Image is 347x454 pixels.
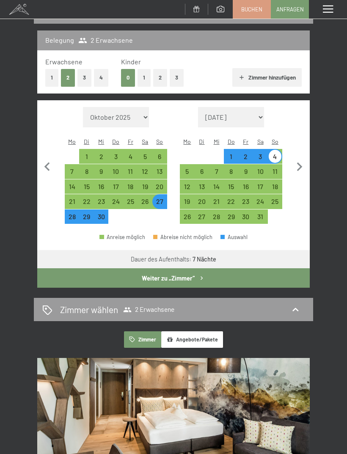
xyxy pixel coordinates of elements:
span: Buchen [241,6,262,13]
div: 16 [95,183,108,196]
div: Anreise möglich [209,194,224,209]
div: 27 [196,213,209,226]
div: 12 [181,183,194,196]
abbr: Samstag [257,138,264,145]
button: 2 [61,69,75,86]
div: Fri Sep 11 2026 [123,164,138,179]
div: 24 [254,198,267,211]
div: Sun Sep 20 2026 [152,179,167,194]
div: Sun Oct 25 2026 [268,194,283,209]
div: 20 [153,183,166,196]
div: 3 [109,153,122,166]
div: 6 [196,168,209,181]
button: Vorheriger Monat [39,107,56,224]
div: Anreise möglich [94,209,109,224]
div: Mon Sep 21 2026 [65,194,80,209]
div: Thu Oct 08 2026 [224,164,239,179]
div: Mon Sep 14 2026 [65,179,80,194]
div: Anreise möglich [238,194,253,209]
div: Thu Sep 03 2026 [108,149,123,164]
div: Wed Sep 02 2026 [94,149,109,164]
div: 30 [95,213,108,226]
div: Anreise möglich [79,164,94,179]
button: 3 [170,69,184,86]
div: 31 [254,213,267,226]
abbr: Sonntag [272,138,278,145]
div: Dauer des Aufenthalts: [131,255,216,264]
b: 7 Nächte [193,256,216,263]
button: Nächster Monat [291,107,308,224]
div: Anreise möglich [224,209,239,224]
button: Zimmer hinzufügen [232,68,301,87]
div: 13 [196,183,209,196]
div: Anreise möglich [152,179,167,194]
div: Anreise möglich [123,194,138,209]
div: Mon Oct 05 2026 [180,164,195,179]
div: 2 [239,153,252,166]
div: Anreise möglich [152,164,167,179]
div: Anreise möglich [224,149,239,164]
div: 16 [239,183,252,196]
a: Buchen [233,0,270,18]
span: Kinder [121,58,141,66]
abbr: Montag [68,138,76,145]
div: 28 [210,213,223,226]
div: Anreise möglich [123,149,138,164]
div: Anreise möglich [65,164,80,179]
div: Sat Sep 12 2026 [138,164,153,179]
div: 26 [181,213,194,226]
div: 26 [139,198,152,211]
div: Tue Sep 22 2026 [79,194,94,209]
div: Anreise möglich [138,179,153,194]
div: Fri Sep 04 2026 [123,149,138,164]
div: 9 [95,168,108,181]
div: 19 [181,198,194,211]
div: Anreise möglich [268,149,283,164]
div: Wed Oct 14 2026 [209,179,224,194]
div: Auswahl [220,234,248,240]
abbr: Freitag [243,138,248,145]
div: Anreise möglich [94,164,109,179]
span: Anfragen [276,6,304,13]
button: 1 [138,69,151,86]
abbr: Samstag [142,138,148,145]
abbr: Mittwoch [98,138,104,145]
div: 19 [139,183,152,196]
div: Anreise möglich [180,179,195,194]
div: Thu Sep 17 2026 [108,179,123,194]
div: Fri Oct 23 2026 [238,194,253,209]
div: Anreise möglich [108,179,123,194]
div: Tue Sep 15 2026 [79,179,94,194]
div: 25 [124,198,137,211]
div: 6 [153,153,166,166]
div: Sat Oct 03 2026 [253,149,268,164]
div: Anreise möglich [268,179,283,194]
div: 1 [225,153,238,166]
div: 18 [124,183,137,196]
abbr: Freitag [128,138,133,145]
div: Sun Sep 13 2026 [152,164,167,179]
div: Mon Sep 28 2026 [65,209,80,224]
div: Sat Oct 10 2026 [253,164,268,179]
div: Anreise möglich [152,149,167,164]
div: 21 [210,198,223,211]
div: Wed Oct 21 2026 [209,194,224,209]
div: Tue Oct 20 2026 [195,194,209,209]
div: 7 [66,168,79,181]
div: Wed Sep 23 2026 [94,194,109,209]
div: Tue Sep 01 2026 [79,149,94,164]
abbr: Sonntag [156,138,163,145]
div: 20 [196,198,209,211]
div: Anreise möglich [238,209,253,224]
div: 15 [80,183,93,196]
button: 2 [153,69,167,86]
div: Thu Sep 10 2026 [108,164,123,179]
div: Anreise möglich [123,164,138,179]
div: Tue Sep 29 2026 [79,209,94,224]
div: Thu Oct 22 2026 [224,194,239,209]
div: 12 [139,168,152,181]
div: Anreise möglich [209,179,224,194]
div: 13 [153,168,166,181]
div: Sun Oct 11 2026 [268,164,283,179]
div: Anreise möglich [79,194,94,209]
